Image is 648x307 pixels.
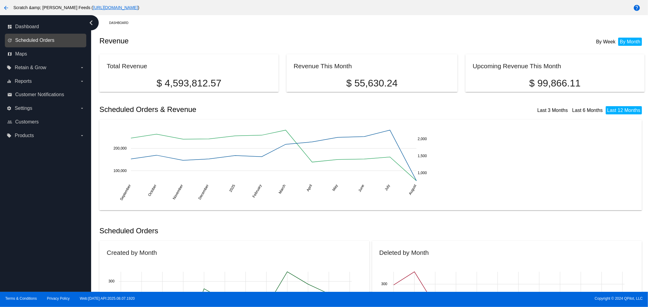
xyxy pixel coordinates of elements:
a: update Scheduled Orders [7,35,84,45]
a: dashboard Dashboard [7,22,84,32]
a: Privacy Policy [47,296,70,301]
i: update [7,38,12,43]
span: Scheduled Orders [15,38,54,43]
mat-icon: arrow_back [2,4,10,12]
text: 1,000 [418,170,427,175]
i: map [7,52,12,56]
h2: Revenue This Month [294,62,352,69]
i: arrow_drop_down [80,79,84,84]
text: 2,000 [418,137,427,141]
i: local_offer [7,65,12,70]
span: Reports [15,79,32,84]
text: July [384,184,391,191]
span: Copyright © 2024 QPilot, LLC [329,296,643,301]
h2: Scheduled Orders [99,227,372,235]
span: Retain & Grow [15,65,46,70]
i: arrow_drop_down [80,65,84,70]
span: Dashboard [15,24,39,29]
text: October [147,184,157,197]
span: Customer Notifications [15,92,64,97]
i: chevron_left [86,18,96,28]
i: settings [7,106,12,111]
text: August [408,184,417,196]
text: 100,000 [114,168,127,173]
text: April [306,184,313,192]
text: 1,500 [418,153,427,158]
li: By Week [595,38,617,46]
a: people_outline Customers [7,117,84,127]
i: arrow_drop_down [80,106,84,111]
p: $ 4,593,812.57 [107,78,271,89]
text: November [172,184,184,200]
a: email Customer Notifications [7,90,84,100]
a: Last 12 Months [607,108,640,113]
text: March [278,184,287,194]
mat-icon: help [633,4,640,12]
text: February [252,184,263,198]
a: [URL][DOMAIN_NAME] [93,5,138,10]
text: June [358,184,365,193]
text: May [332,184,339,192]
a: Last 3 Months [537,108,568,113]
span: Customers [15,119,39,125]
h2: Total Revenue [107,62,147,69]
text: December [197,184,210,200]
li: By Month [618,38,642,46]
text: 2025 [228,184,236,193]
i: email [7,92,12,97]
h2: Created by Month [107,249,157,256]
a: Web:[DATE] API:2025.08.07.1920 [80,296,135,301]
i: people_outline [7,120,12,124]
text: 300 [381,282,387,286]
text: 300 [108,279,115,284]
a: Dashboard [109,18,134,28]
i: arrow_drop_down [80,133,84,138]
span: Scratch &amp; [PERSON_NAME] Feeds ( ) [13,5,139,10]
span: Maps [15,51,27,57]
a: map Maps [7,49,84,59]
p: $ 55,630.24 [294,78,451,89]
i: local_offer [7,133,12,138]
text: September [119,184,132,201]
h2: Upcoming Revenue This Month [473,62,561,69]
span: Settings [15,106,32,111]
a: Last 6 Months [572,108,603,113]
p: $ 99,866.11 [473,78,637,89]
h2: Deleted by Month [379,249,429,256]
h2: Revenue [99,37,372,45]
text: 200,000 [114,146,127,150]
i: dashboard [7,24,12,29]
a: Terms & Conditions [5,296,37,301]
span: Products [15,133,34,138]
i: equalizer [7,79,12,84]
h2: Scheduled Orders & Revenue [99,105,372,114]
